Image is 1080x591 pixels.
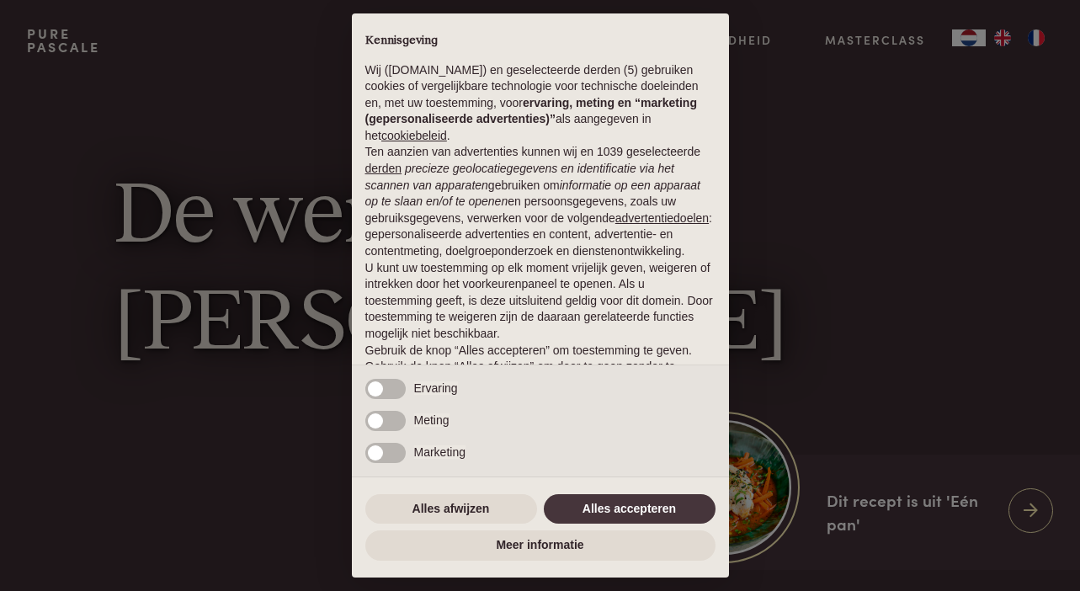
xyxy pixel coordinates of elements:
[365,343,716,392] p: Gebruik de knop “Alles accepteren” om toestemming te geven. Gebruik de knop “Alles afwijzen” om d...
[414,445,466,459] span: Marketing
[381,129,447,142] a: cookiebeleid
[615,210,709,227] button: advertentiedoelen
[365,178,701,209] em: informatie op een apparaat op te slaan en/of te openen
[365,144,716,259] p: Ten aanzien van advertenties kunnen wij en 1039 geselecteerde gebruiken om en persoonsgegevens, z...
[544,494,716,524] button: Alles accepteren
[365,96,697,126] strong: ervaring, meting en “marketing (gepersonaliseerde advertenties)”
[365,260,716,343] p: U kunt uw toestemming op elk moment vrijelijk geven, weigeren of intrekken door het voorkeurenpan...
[365,162,674,192] em: precieze geolocatiegegevens en identificatie via het scannen van apparaten
[365,34,716,49] h2: Kennisgeving
[414,413,450,427] span: Meting
[365,530,716,561] button: Meer informatie
[365,161,402,178] button: derden
[365,494,537,524] button: Alles afwijzen
[414,381,458,395] span: Ervaring
[365,62,716,145] p: Wij ([DOMAIN_NAME]) en geselecteerde derden (5) gebruiken cookies of vergelijkbare technologie vo...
